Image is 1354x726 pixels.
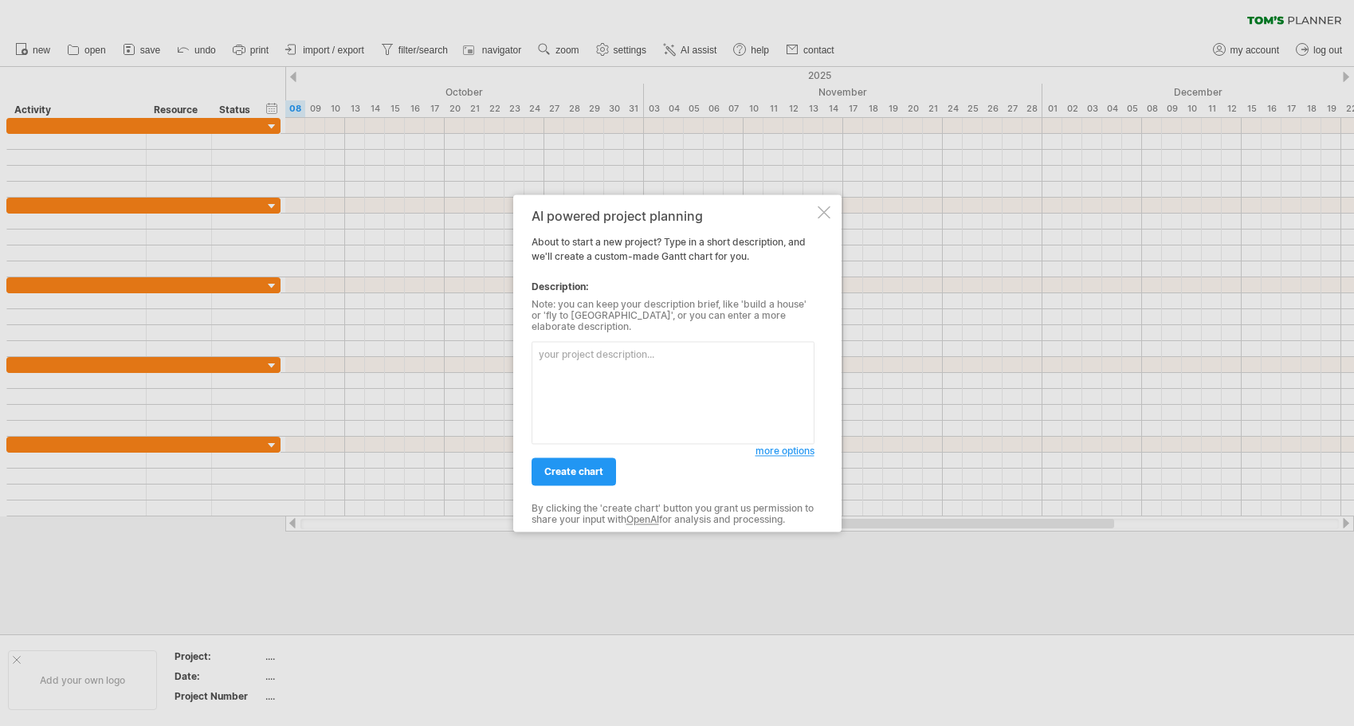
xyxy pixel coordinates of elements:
[755,444,814,458] a: more options
[532,209,814,223] div: AI powered project planning
[532,503,814,526] div: By clicking the 'create chart' button you grant us permission to share your input with for analys...
[532,209,814,517] div: About to start a new project? Type in a short description, and we'll create a custom-made Gantt c...
[532,457,616,485] a: create chart
[544,465,603,477] span: create chart
[532,299,814,333] div: Note: you can keep your description brief, like 'build a house' or 'fly to [GEOGRAPHIC_DATA]', or...
[532,280,814,294] div: Description:
[626,514,659,526] a: OpenAI
[755,445,814,457] span: more options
